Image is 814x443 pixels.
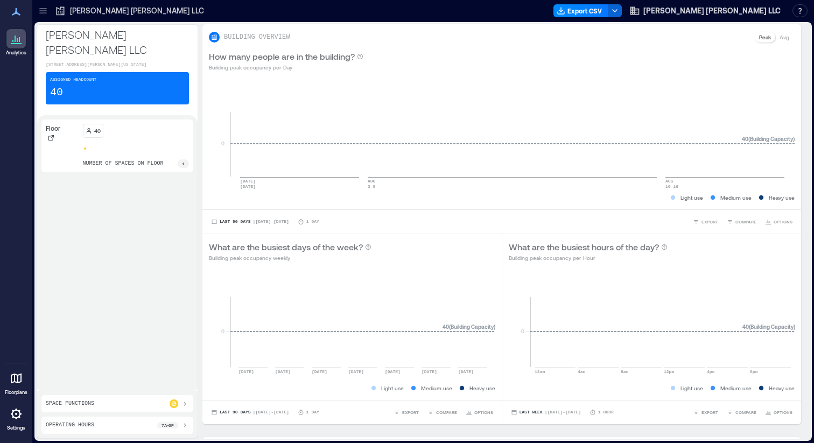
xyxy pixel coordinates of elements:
[759,33,771,41] p: Peak
[7,425,25,431] p: Settings
[50,85,63,100] p: 40
[240,179,256,184] text: [DATE]
[735,409,756,416] span: COMPARE
[458,369,474,374] text: [DATE]
[691,216,720,227] button: EXPORT
[306,219,319,225] p: 1 Day
[368,179,376,184] text: AUG
[725,407,759,418] button: COMPARE
[209,254,371,262] p: Building peak occupancy weekly
[707,369,715,374] text: 4pm
[312,369,327,374] text: [DATE]
[221,328,224,334] tspan: 0
[769,384,795,392] p: Heavy use
[474,409,493,416] span: OPTIONS
[422,369,437,374] text: [DATE]
[598,409,614,416] p: 1 Hour
[238,369,254,374] text: [DATE]
[46,421,94,430] p: Operating Hours
[46,124,60,132] p: Floor
[209,407,291,418] button: Last 90 Days |[DATE]-[DATE]
[381,384,404,392] p: Light use
[402,409,419,416] span: EXPORT
[665,179,673,184] text: AUG
[691,407,720,418] button: EXPORT
[621,369,629,374] text: 8am
[680,384,703,392] p: Light use
[70,5,204,16] p: [PERSON_NAME] [PERSON_NAME] LLC
[664,369,674,374] text: 12pm
[348,369,364,374] text: [DATE]
[6,50,26,56] p: Analytics
[162,422,174,428] p: 7a - 6p
[94,126,101,135] p: 40
[553,4,608,17] button: Export CSV
[509,241,659,254] p: What are the busiest hours of the day?
[182,160,185,167] p: 1
[464,407,495,418] button: OPTIONS
[626,2,784,19] button: [PERSON_NAME] [PERSON_NAME] LLC
[763,216,795,227] button: OPTIONS
[2,365,31,399] a: Floorplans
[436,409,457,416] span: COMPARE
[774,219,792,225] span: OPTIONS
[275,369,291,374] text: [DATE]
[3,401,29,434] a: Settings
[774,409,792,416] span: OPTIONS
[750,369,758,374] text: 8pm
[221,140,224,146] tspan: 0
[509,254,668,262] p: Building peak occupancy per Hour
[240,184,256,189] text: [DATE]
[46,61,189,68] p: [STREET_ADDRESS][PERSON_NAME][US_STATE]
[46,27,189,57] p: [PERSON_NAME] [PERSON_NAME] LLC
[701,219,718,225] span: EXPORT
[509,407,583,418] button: Last Week |[DATE]-[DATE]
[3,26,30,59] a: Analytics
[780,33,789,41] p: Avg
[50,76,96,83] p: Assigned Headcount
[209,63,363,72] p: Building peak occupancy per Day
[425,407,459,418] button: COMPARE
[763,407,795,418] button: OPTIONS
[391,407,421,418] button: EXPORT
[83,159,164,168] p: number of spaces on floor
[720,193,752,202] p: Medium use
[306,409,319,416] p: 1 Day
[720,384,752,392] p: Medium use
[735,219,756,225] span: COMPARE
[421,384,452,392] p: Medium use
[224,33,290,41] p: BUILDING OVERVIEW
[385,369,401,374] text: [DATE]
[701,409,718,416] span: EXPORT
[535,369,545,374] text: 12am
[209,241,363,254] p: What are the busiest days of the week?
[725,216,759,227] button: COMPARE
[665,184,678,189] text: 10-16
[5,389,27,396] p: Floorplans
[521,328,524,334] tspan: 0
[680,193,703,202] p: Light use
[368,184,376,189] text: 3-9
[469,384,495,392] p: Heavy use
[643,5,781,16] span: [PERSON_NAME] [PERSON_NAME] LLC
[769,193,795,202] p: Heavy use
[46,399,94,408] p: Space Functions
[578,369,586,374] text: 4am
[209,50,355,63] p: How many people are in the building?
[209,216,291,227] button: Last 90 Days |[DATE]-[DATE]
